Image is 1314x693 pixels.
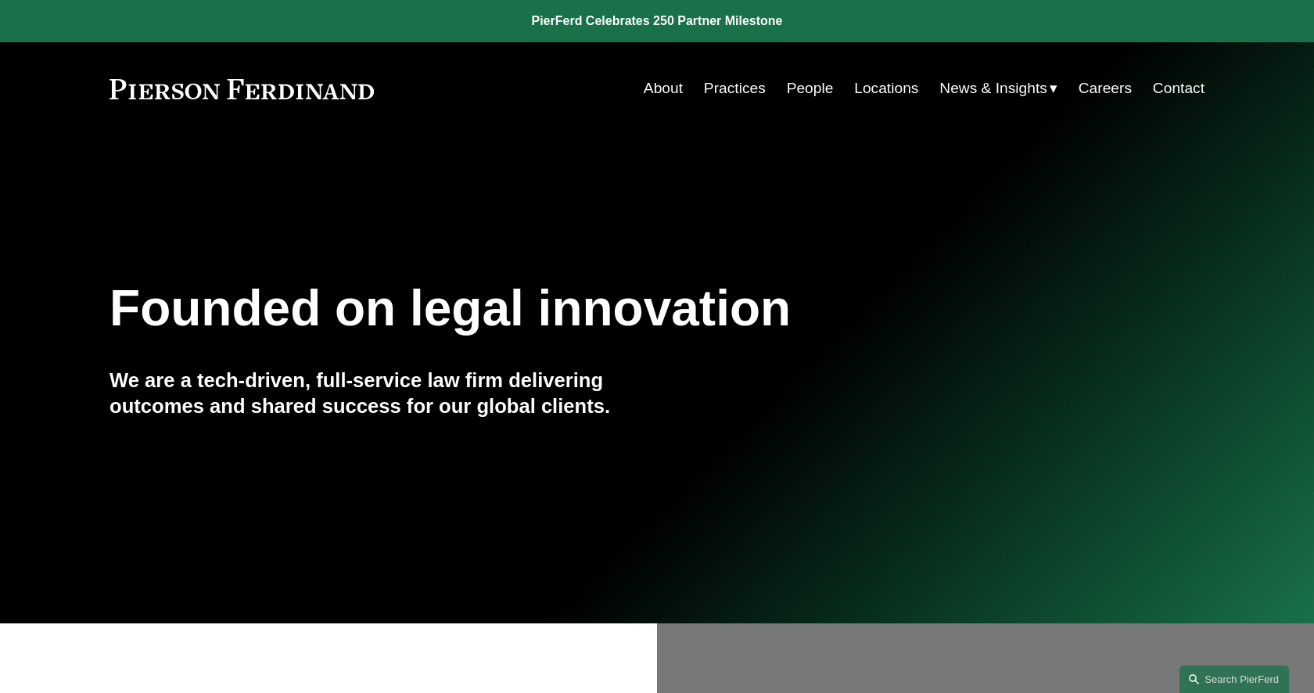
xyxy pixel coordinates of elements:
[939,74,1057,103] a: folder dropdown
[109,368,657,418] h4: We are a tech-driven, full-service law firm delivering outcomes and shared success for our global...
[939,75,1047,102] span: News & Insights
[1079,74,1132,103] a: Careers
[854,74,918,103] a: Locations
[109,280,1022,337] h1: Founded on legal innovation
[1153,74,1204,103] a: Contact
[644,74,683,103] a: About
[787,74,834,103] a: People
[704,74,766,103] a: Practices
[1179,666,1289,693] a: Search this site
